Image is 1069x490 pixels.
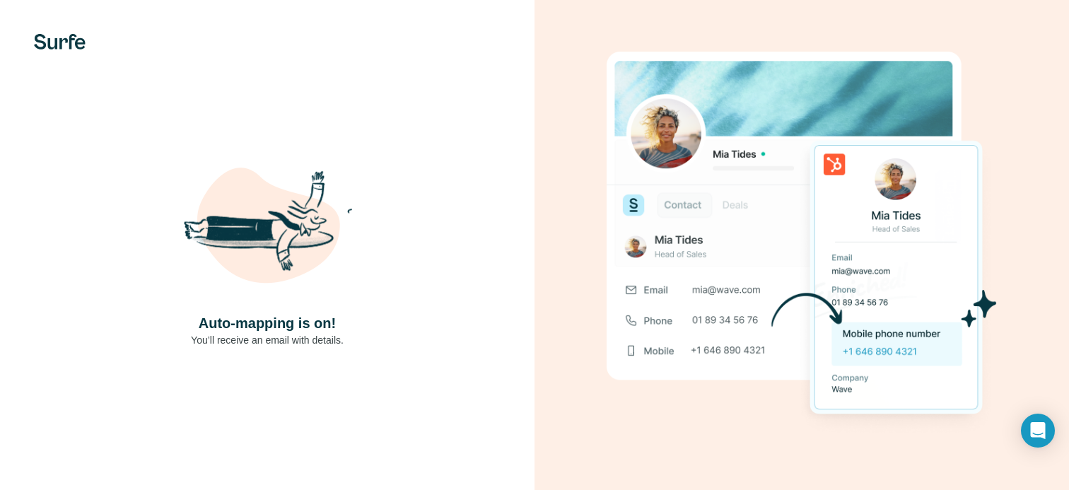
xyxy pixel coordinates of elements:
h4: Auto-mapping is on! [199,313,336,333]
img: Download Success [607,52,997,438]
img: Shaka Illustration [182,144,352,313]
div: Open Intercom Messenger [1021,414,1055,448]
img: Surfe's logo [34,34,86,49]
p: You’ll receive an email with details. [191,333,344,347]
